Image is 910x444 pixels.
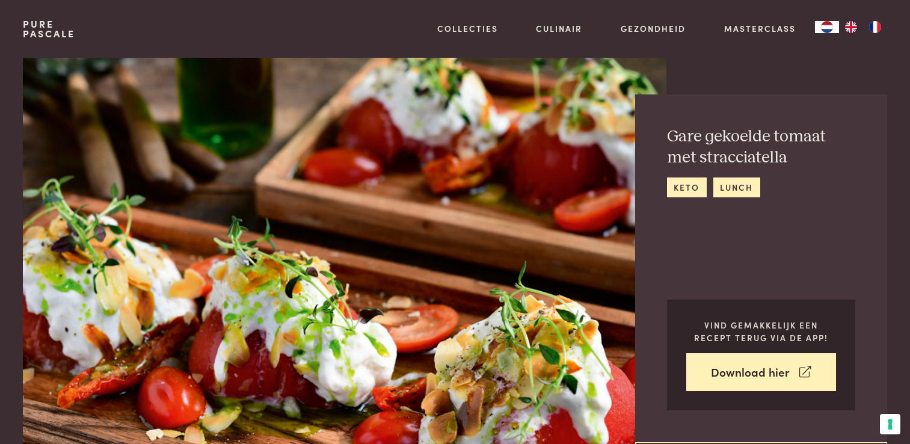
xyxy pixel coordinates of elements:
a: Download hier [686,353,836,391]
ul: Language list [839,21,887,33]
a: lunch [713,177,760,197]
a: PurePascale [23,19,75,39]
a: EN [839,21,863,33]
a: Gezondheid [621,22,686,35]
div: Language [815,21,839,33]
button: Uw voorkeuren voor toestemming voor trackingtechnologieën [880,414,900,434]
p: Vind gemakkelijk een recept terug via de app! [686,319,836,344]
a: Collecties [437,22,498,35]
h2: Gare gekoelde tomaat met stracciatella [667,126,855,168]
a: keto [667,177,707,197]
a: Masterclass [724,22,796,35]
img: Gare gekoelde tomaat met stracciatella [23,58,666,444]
a: Culinair [536,22,582,35]
aside: Language selected: Nederlands [815,21,887,33]
a: NL [815,21,839,33]
a: FR [863,21,887,33]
